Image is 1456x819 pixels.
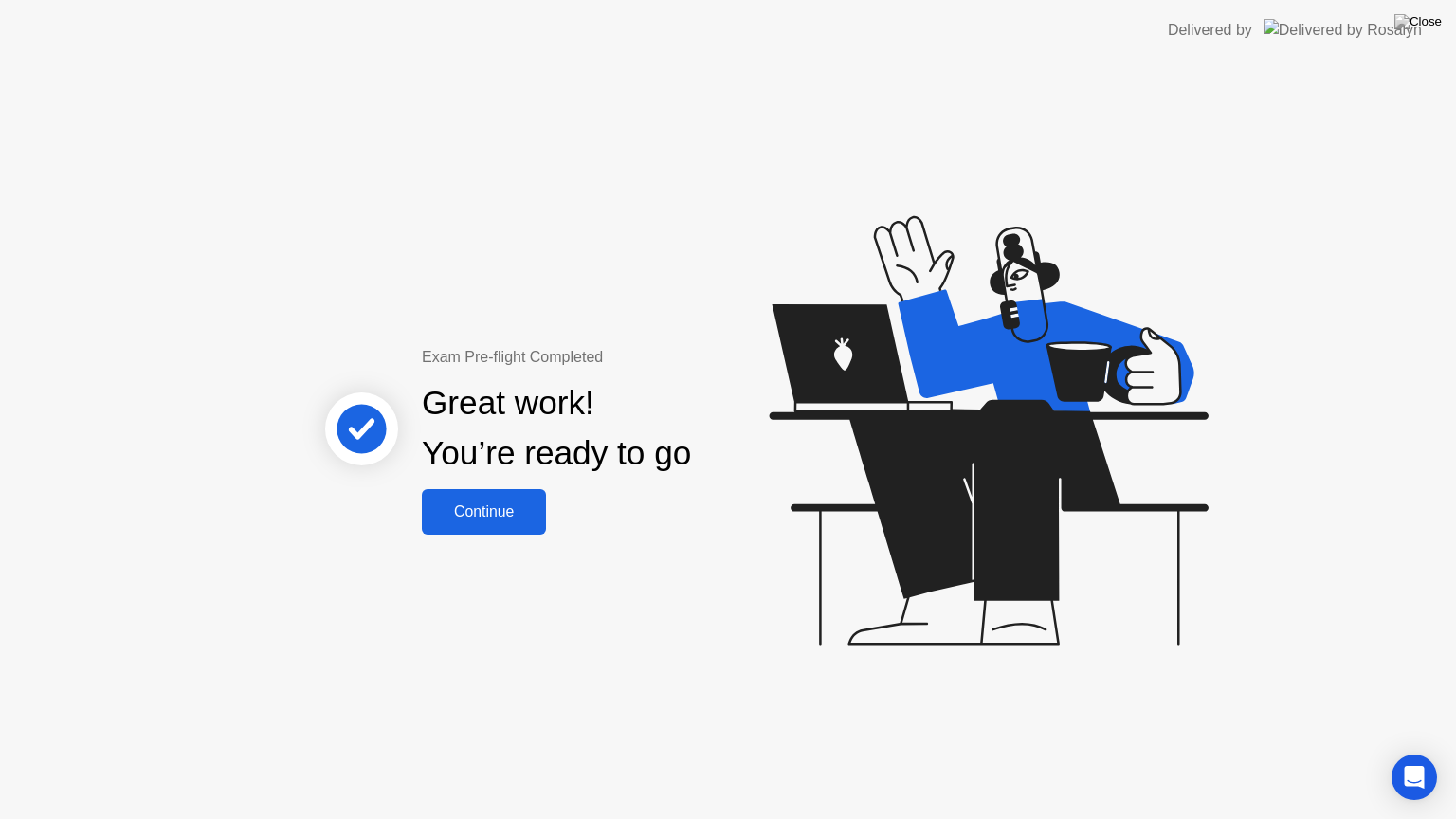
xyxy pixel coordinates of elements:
[1264,19,1422,41] img: Delivered by Rosalyn
[1168,19,1252,42] div: Delivered by
[428,503,540,520] div: Continue
[422,378,691,479] div: Great work! You’re ready to go
[1394,14,1442,29] img: Close
[422,489,546,535] button: Continue
[1392,755,1437,800] div: Open Intercom Messenger
[422,346,813,369] div: Exam Pre-flight Completed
